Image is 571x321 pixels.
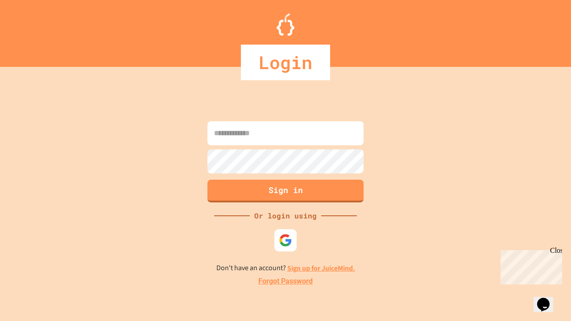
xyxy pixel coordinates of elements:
button: Sign in [207,180,364,202]
iframe: chat widget [534,285,562,312]
div: Login [241,45,330,80]
a: Sign up for JuiceMind. [287,263,355,273]
div: Or login using [250,210,321,221]
a: Forgot Password [258,276,313,287]
p: Don't have an account? [216,263,355,274]
iframe: chat widget [497,247,562,284]
div: Chat with us now!Close [4,4,62,57]
img: google-icon.svg [279,234,292,247]
img: Logo.svg [277,13,294,36]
